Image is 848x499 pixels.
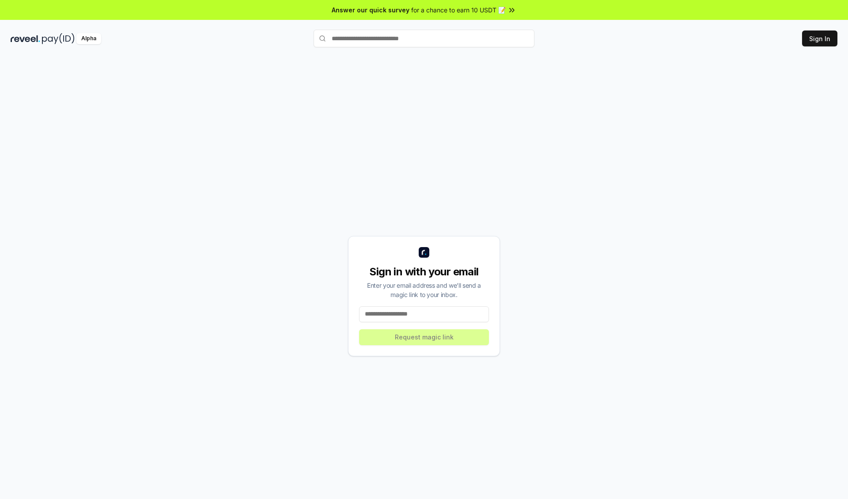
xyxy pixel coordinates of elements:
img: pay_id [42,33,75,44]
div: Sign in with your email [359,265,489,279]
img: logo_small [419,247,429,258]
button: Sign In [802,30,837,46]
span: for a chance to earn 10 USDT 📝 [411,5,506,15]
div: Enter your email address and we’ll send a magic link to your inbox. [359,281,489,299]
span: Answer our quick survey [332,5,409,15]
div: Alpha [76,33,101,44]
img: reveel_dark [11,33,40,44]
